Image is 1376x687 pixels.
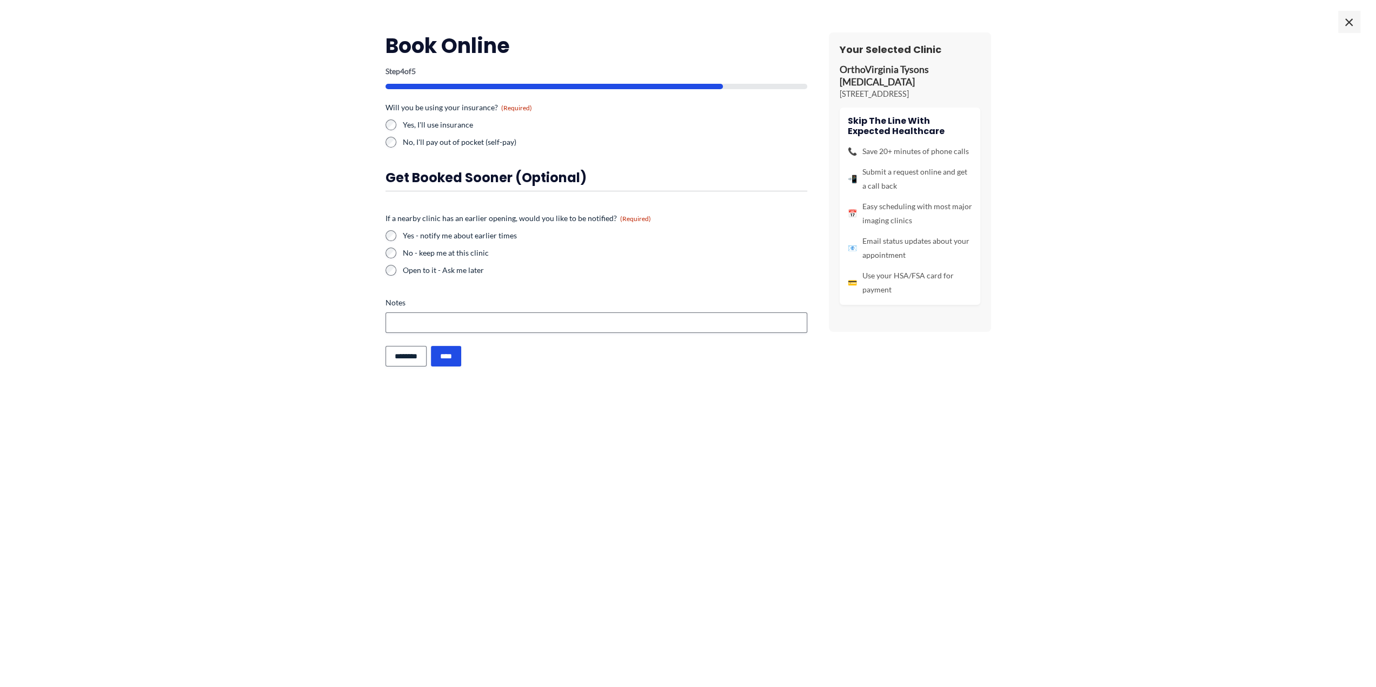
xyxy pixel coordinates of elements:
[848,172,857,186] span: 📲
[848,165,972,193] li: Submit a request online and get a call back
[848,206,857,221] span: 📅
[840,43,980,56] h3: Your Selected Clinic
[840,64,980,89] p: OrthoVirginia Tysons [MEDICAL_DATA]
[385,32,807,59] h2: Book Online
[501,104,532,112] span: (Required)
[403,265,807,276] label: Open to it - Ask me later
[848,116,972,136] h4: Skip the line with Expected Healthcare
[1338,11,1360,32] span: ×
[385,68,807,75] p: Step of
[403,230,807,241] label: Yes - notify me about earlier times
[848,199,972,228] li: Easy scheduling with most major imaging clinics
[848,276,857,290] span: 💳
[411,66,416,76] span: 5
[848,234,972,262] li: Email status updates about your appointment
[848,144,857,158] span: 📞
[848,241,857,255] span: 📧
[385,102,532,113] legend: Will you be using your insurance?
[848,269,972,297] li: Use your HSA/FSA card for payment
[385,169,807,186] h3: Get booked sooner (optional)
[385,297,807,308] label: Notes
[403,248,807,258] label: No - keep me at this clinic
[403,137,592,148] label: No, I'll pay out of pocket (self-pay)
[400,66,404,76] span: 4
[848,144,972,158] li: Save 20+ minutes of phone calls
[403,119,592,130] label: Yes, I'll use insurance
[385,213,651,224] legend: If a nearby clinic has an earlier opening, would you like to be notified?
[840,89,980,99] p: [STREET_ADDRESS]
[620,215,651,223] span: (Required)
